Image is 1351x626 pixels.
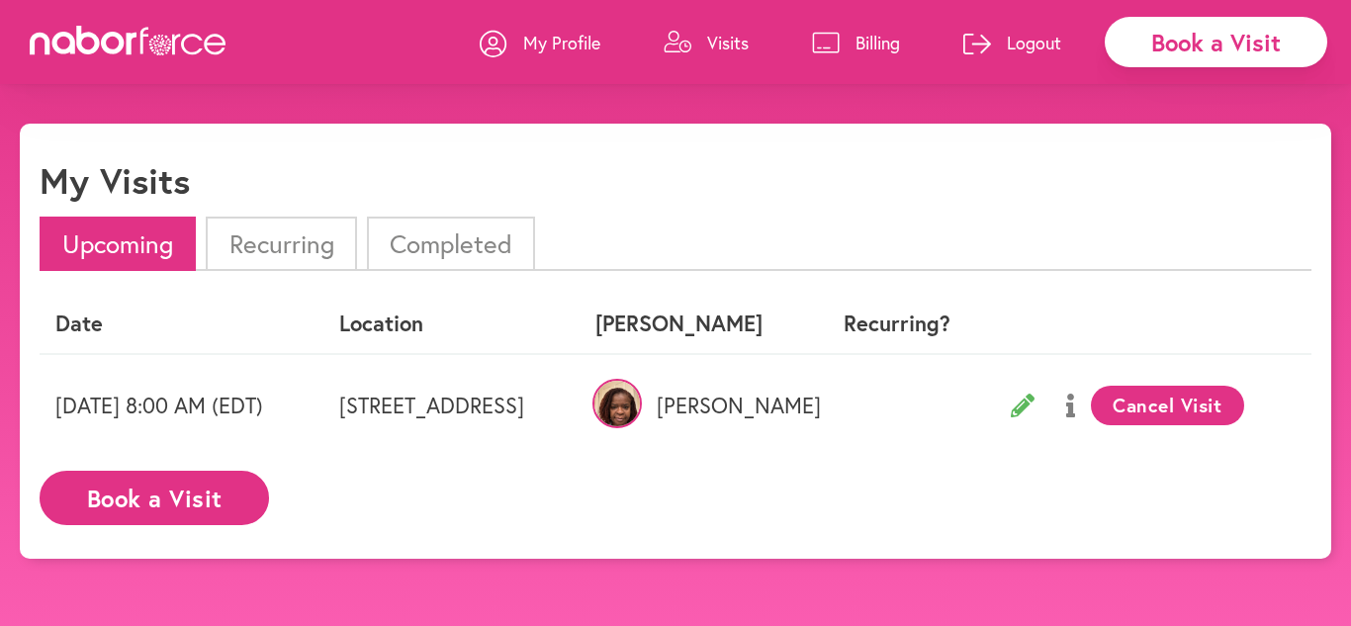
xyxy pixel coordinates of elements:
img: b58fP9iDRJaMXK265Ics [592,379,642,428]
p: Logout [1007,31,1061,54]
p: My Profile [523,31,600,54]
p: Billing [856,31,900,54]
a: Logout [963,13,1061,72]
td: [STREET_ADDRESS] [323,354,580,456]
li: Completed [367,217,535,271]
p: [PERSON_NAME] [595,393,799,418]
th: Recurring? [815,295,979,353]
button: Cancel Visit [1091,386,1244,425]
th: Date [40,295,323,353]
p: Visits [707,31,749,54]
a: Book a Visit [40,486,269,504]
div: Book a Visit [1105,17,1327,67]
a: My Profile [480,13,600,72]
a: Billing [812,13,900,72]
td: [DATE] 8:00 AM (EDT) [40,354,323,456]
li: Recurring [206,217,356,271]
th: Location [323,295,580,353]
a: Visits [664,13,749,72]
button: Book a Visit [40,471,269,525]
h1: My Visits [40,159,190,202]
li: Upcoming [40,217,196,271]
th: [PERSON_NAME] [580,295,815,353]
